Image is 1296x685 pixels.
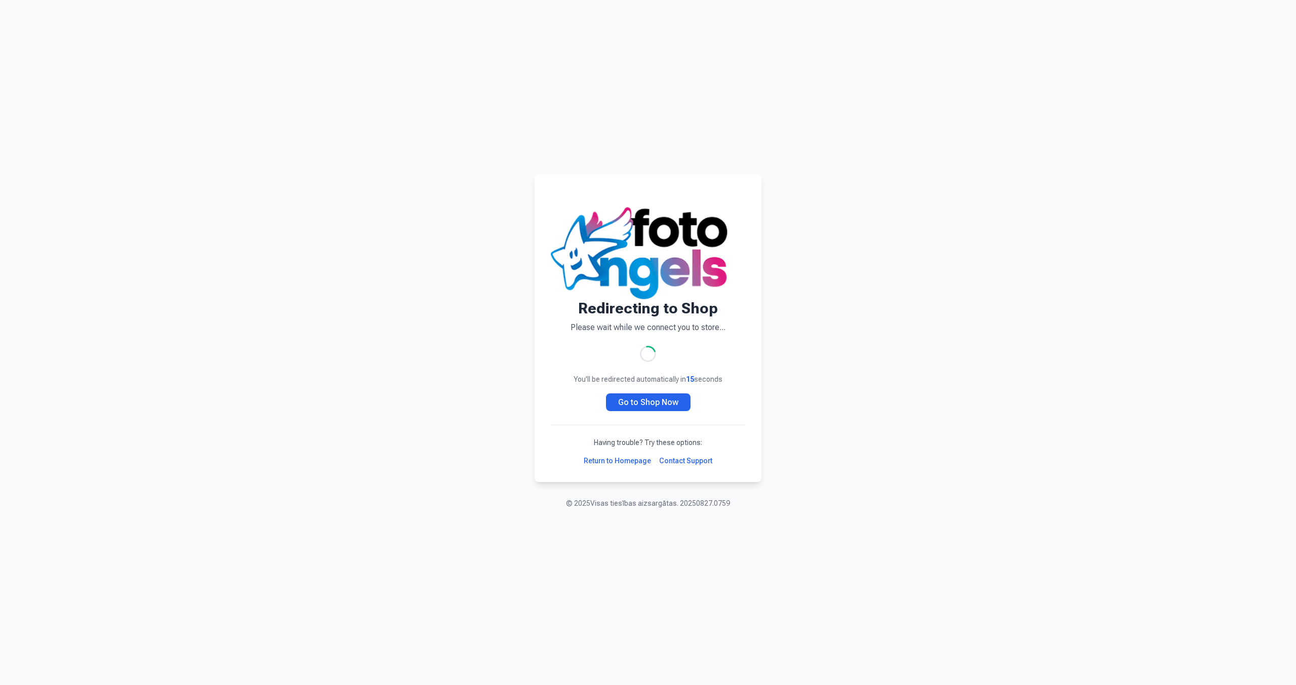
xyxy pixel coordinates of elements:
[584,456,651,466] a: Return to Homepage
[659,456,712,466] a: Contact Support
[686,375,694,383] span: 15
[551,374,745,384] p: You'll be redirected automatically in seconds
[551,299,745,317] h1: Redirecting to Shop
[566,498,730,508] p: © 2025 Visas tiesības aizsargātas. 20250827.0759
[551,321,745,334] p: Please wait while we connect you to store...
[606,393,691,411] a: Go to Shop Now
[551,437,745,448] p: Having trouble? Try these options:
